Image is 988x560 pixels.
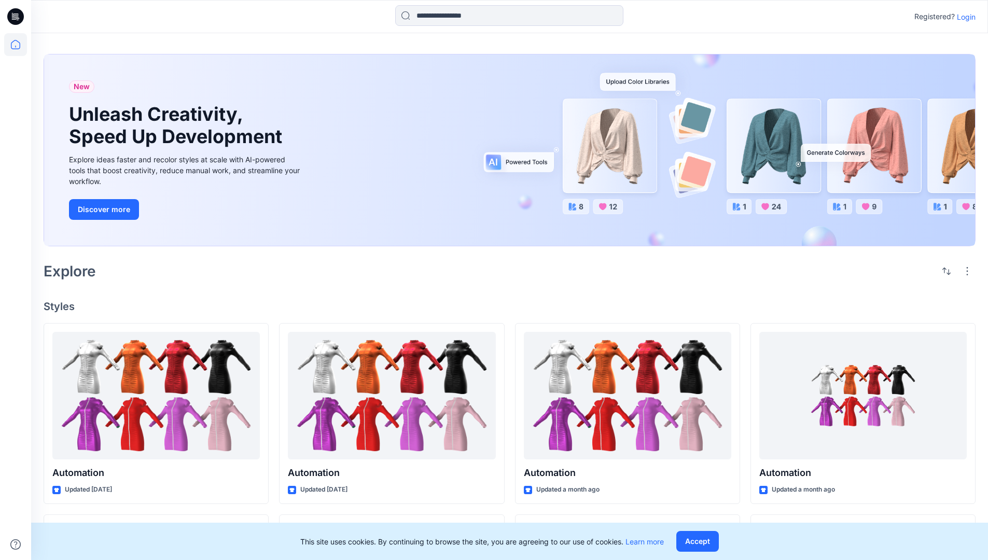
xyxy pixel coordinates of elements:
a: Automation [52,332,260,460]
a: Automation [288,332,495,460]
h4: Styles [44,300,976,313]
p: Updated a month ago [536,484,600,495]
a: Automation [524,332,731,460]
a: Learn more [625,537,664,546]
a: Discover more [69,199,302,220]
p: Login [957,11,976,22]
button: Discover more [69,199,139,220]
p: Automation [288,466,495,480]
p: Automation [52,466,260,480]
p: This site uses cookies. By continuing to browse the site, you are agreeing to our use of cookies. [300,536,664,547]
h1: Unleash Creativity, Speed Up Development [69,103,287,148]
p: Updated [DATE] [65,484,112,495]
p: Updated [DATE] [300,484,347,495]
div: Explore ideas faster and recolor styles at scale with AI-powered tools that boost creativity, red... [69,154,302,187]
a: Automation [759,332,967,460]
p: Registered? [914,10,955,23]
button: Accept [676,531,719,552]
p: Updated a month ago [772,484,835,495]
span: New [74,80,90,93]
h2: Explore [44,263,96,279]
p: Automation [524,466,731,480]
p: Automation [759,466,967,480]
